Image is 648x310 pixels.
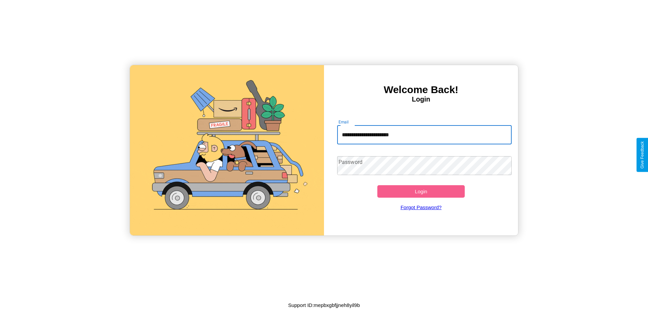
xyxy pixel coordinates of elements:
a: Forgot Password? [334,198,509,217]
img: gif [130,65,324,235]
div: Give Feedback [640,141,645,169]
label: Email [339,119,349,125]
p: Support ID: mepbxgbfjjneh8yil9b [288,301,360,310]
button: Login [377,185,465,198]
h3: Welcome Back! [324,84,518,95]
h4: Login [324,95,518,103]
